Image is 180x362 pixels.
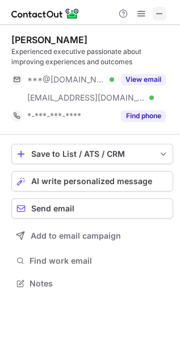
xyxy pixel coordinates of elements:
span: ***@[DOMAIN_NAME] [27,74,106,85]
button: Notes [11,276,173,292]
span: AI write personalized message [31,177,152,186]
button: save-profile-one-click [11,144,173,164]
span: Send email [31,204,74,213]
button: Reveal Button [121,74,166,85]
div: [PERSON_NAME] [11,34,87,45]
div: Experienced executive passionate about improving experiences and outcomes [11,47,173,67]
button: Find work email [11,253,173,269]
span: Find work email [30,256,169,266]
span: Add to email campaign [31,231,121,240]
button: AI write personalized message [11,171,173,192]
button: Reveal Button [121,110,166,122]
img: ContactOut v5.3.10 [11,7,79,20]
span: [EMAIL_ADDRESS][DOMAIN_NAME] [27,93,145,103]
button: Send email [11,198,173,219]
button: Add to email campaign [11,226,173,246]
div: Save to List / ATS / CRM [31,149,153,159]
span: Notes [30,278,169,289]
